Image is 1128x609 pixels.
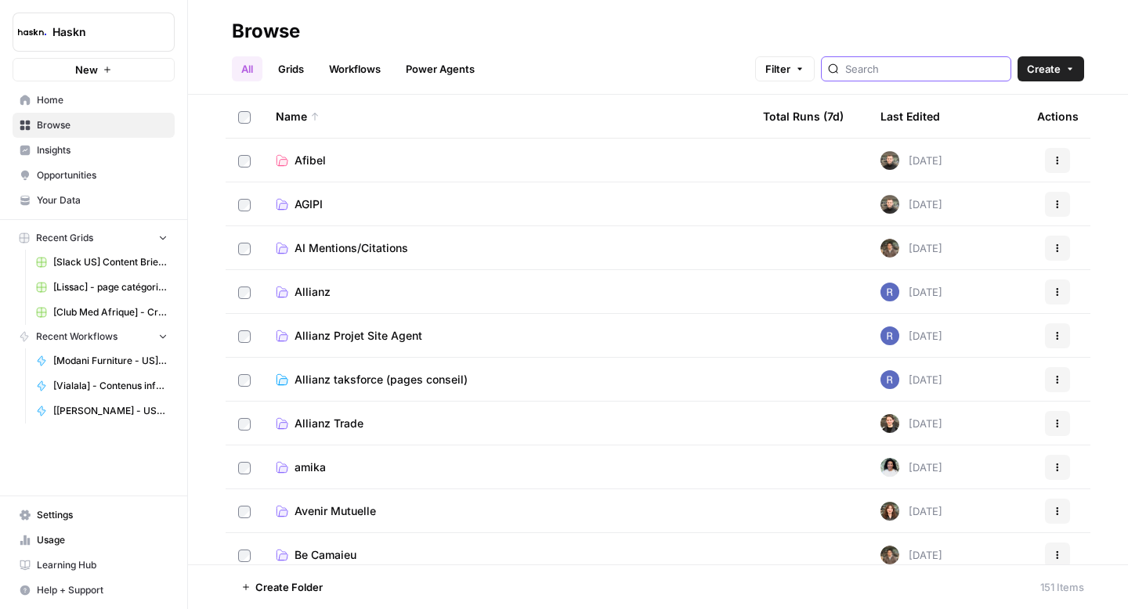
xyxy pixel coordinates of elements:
div: [DATE] [880,283,942,301]
button: Recent Grids [13,226,175,250]
button: Create Folder [232,575,332,600]
div: [DATE] [880,502,942,521]
div: Browse [232,19,300,44]
span: [[PERSON_NAME] - US] - Pages catégories - 500 mots [53,404,168,418]
span: Haskn [52,24,147,40]
span: [Club Med Afrique] - Création & Optimisation + FAQ [53,305,168,319]
a: [Modani Furniture - US] Pages catégories [29,348,175,373]
div: Actions [1037,95,1079,138]
button: Create [1018,56,1084,81]
span: Avenir Mutuelle [295,503,376,519]
input: Search [845,61,1004,77]
div: [DATE] [880,370,942,389]
a: Insights [13,138,175,163]
a: Browse [13,113,175,138]
span: Insights [37,143,168,157]
div: [DATE] [880,239,942,258]
span: Create Folder [255,579,323,595]
a: Usage [13,528,175,553]
button: Workspace: Haskn [13,13,175,52]
div: Name [276,95,738,138]
span: Allianz Trade [295,416,363,431]
span: Allianz Projet Site Agent [295,328,422,344]
img: qb0ypgzym8ajfvq1ke5e2cdn2jvt [880,546,899,564]
span: [Slack US] Content Brief & Content Generation - Creation [53,255,168,269]
button: New [13,58,175,81]
img: u6bh93quptsxrgw026dpd851kwjs [880,370,899,389]
div: [DATE] [880,414,942,433]
img: u6bh93quptsxrgw026dpd851kwjs [880,326,899,345]
span: amika [295,459,326,475]
a: [[PERSON_NAME] - US] - Pages catégories - 500 mots [29,398,175,423]
button: Recent Workflows [13,325,175,348]
span: AI Mentions/Citations [295,240,408,256]
a: [Lissac] - page catégorie - 300 à 800 mots [29,275,175,300]
div: [DATE] [880,546,942,564]
div: [DATE] [880,326,942,345]
span: Learning Hub [37,558,168,572]
a: [Club Med Afrique] - Création & Optimisation + FAQ [29,300,175,325]
a: AGIPI [276,196,738,212]
span: New [75,62,98,77]
div: [DATE] [880,151,942,170]
span: Recent Grids [36,231,93,245]
a: amika [276,459,738,475]
span: Opportunities [37,168,168,182]
img: uhgcgt6zpiex4psiaqgkk0ok3li6 [880,414,899,433]
div: [DATE] [880,458,942,477]
div: Total Runs (7d) [763,95,844,138]
a: Allianz Trade [276,416,738,431]
span: Browse [37,118,168,132]
span: Be Camaieu [295,547,356,563]
a: [Vialala] - Contenus informationnels avec FAQ [29,373,175,398]
a: Opportunities [13,163,175,188]
button: Filter [755,56,815,81]
span: [Lissac] - page catégorie - 300 à 800 mots [53,280,168,294]
img: udf09rtbz9abwr5l4z19vkttxmie [880,195,899,214]
img: Haskn Logo [18,18,46,46]
a: AI Mentions/Citations [276,240,738,256]
a: Learning Hub [13,553,175,578]
img: wbc4lf7e8no3nva14b2bd9f41fnh [880,502,899,521]
span: Filter [765,61,790,77]
span: [Modani Furniture - US] Pages catégories [53,354,168,368]
a: Your Data [13,188,175,213]
span: Allianz [295,284,331,300]
button: Help + Support [13,578,175,603]
a: Grids [269,56,313,81]
span: Settings [37,508,168,522]
div: Last Edited [880,95,940,138]
a: All [232,56,262,81]
span: Help + Support [37,583,168,597]
img: udf09rtbz9abwr5l4z19vkttxmie [880,151,899,170]
span: [Vialala] - Contenus informationnels avec FAQ [53,379,168,393]
span: Recent Workflows [36,330,117,344]
span: Home [37,93,168,107]
a: Be Camaieu [276,547,738,563]
span: Afibel [295,153,326,168]
a: Settings [13,503,175,528]
a: Avenir Mutuelle [276,503,738,519]
span: Create [1027,61,1061,77]
span: AGIPI [295,196,323,212]
div: [DATE] [880,195,942,214]
div: 151 Items [1040,579,1084,595]
a: Home [13,88,175,113]
a: Allianz [276,284,738,300]
img: u6bh93quptsxrgw026dpd851kwjs [880,283,899,301]
span: Your Data [37,193,168,207]
a: Power Agents [396,56,484,81]
img: k6b9bei115zh44f0zvvpndh04mle [880,458,899,477]
a: Workflows [320,56,390,81]
a: [Slack US] Content Brief & Content Generation - Creation [29,250,175,275]
span: Usage [37,533,168,547]
img: qb0ypgzym8ajfvq1ke5e2cdn2jvt [880,239,899,258]
a: Afibel [276,153,738,168]
a: Allianz Projet Site Agent [276,328,738,344]
span: Allianz taksforce (pages conseil) [295,372,468,387]
a: Allianz taksforce (pages conseil) [276,372,738,387]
